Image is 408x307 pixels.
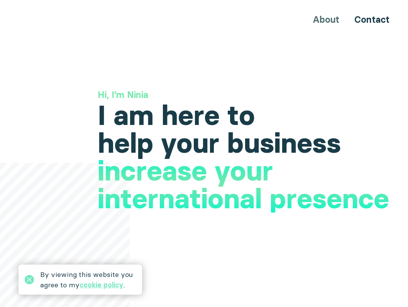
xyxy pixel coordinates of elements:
[80,280,124,289] a: cookie policy
[98,88,402,101] h3: Hi, I'm Ninia
[40,269,136,290] div: By viewing this website you agree to my .
[98,101,402,157] h1: I am here to help your business
[98,157,402,213] h1: increase your international presence
[354,14,389,25] a: Contact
